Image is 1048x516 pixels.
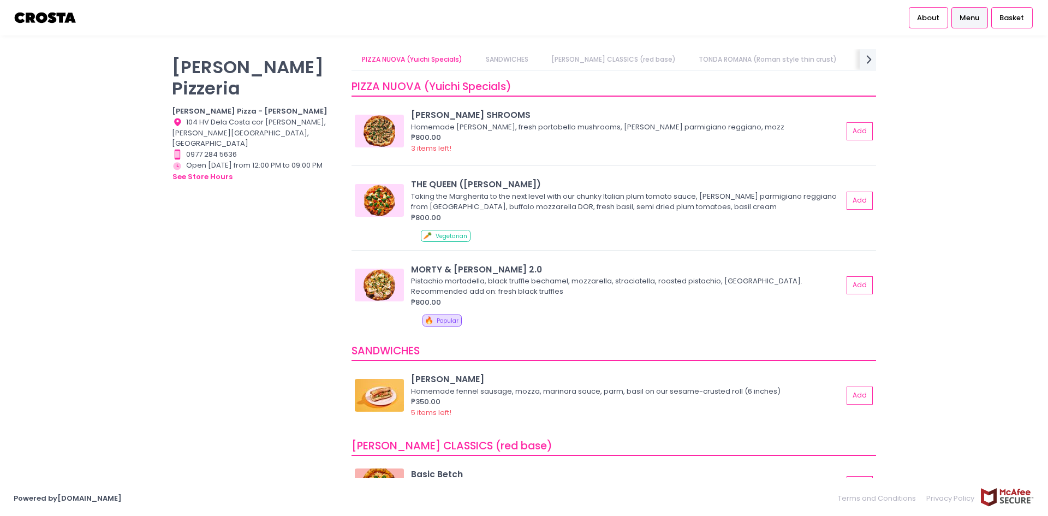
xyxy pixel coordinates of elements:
[437,317,458,325] span: Popular
[355,379,404,412] img: HOAGIE ROLL
[14,493,122,503] a: Powered by[DOMAIN_NAME]
[411,297,843,308] div: ₱800.00
[355,468,404,501] img: Basic Betch
[172,160,338,183] div: Open [DATE] from 12:00 PM to 09:00 PM
[172,117,338,149] div: 104 HV Dela Costa cor [PERSON_NAME], [PERSON_NAME][GEOGRAPHIC_DATA], [GEOGRAPHIC_DATA]
[917,13,939,23] span: About
[838,488,921,509] a: Terms and Conditions
[352,79,511,94] span: PIZZA NUOVA (Yuichi Specials)
[921,488,980,509] a: Privacy Policy
[909,7,948,28] a: About
[172,149,338,160] div: 0977 284 5636
[475,49,539,70] a: SANDWICHES
[411,109,843,121] div: [PERSON_NAME] SHROOMS
[847,276,873,294] button: Add
[411,407,451,418] span: 5 items left!
[411,263,843,276] div: MORTY & [PERSON_NAME] 2.0
[411,276,839,297] div: Pistachio mortadella, black truffle bechamel, mozzarella, straciatella, roasted pistachio, [GEOGR...
[14,8,78,27] img: logo
[847,192,873,210] button: Add
[436,232,467,240] span: Vegetarian
[411,143,451,153] span: 3 items left!
[540,49,686,70] a: [PERSON_NAME] CLASSICS (red base)
[688,49,848,70] a: TONDA ROMANA (Roman style thin crust)
[411,386,839,397] div: Homemade fennel sausage, mozza, marinara sauce, parm, basil on our sesame-crusted roll (6 inches)
[172,171,233,183] button: see store hours
[411,468,843,481] div: Basic Betch
[355,115,404,147] img: SALCICCIA SHROOMS
[980,488,1034,507] img: mcafee-secure
[951,7,988,28] a: Menu
[999,13,1024,23] span: Basket
[411,132,843,143] div: ₱800.00
[411,178,843,191] div: THE QUEEN ([PERSON_NAME])
[425,315,433,325] span: 🔥
[352,438,552,453] span: [PERSON_NAME] CLASSICS (red base)
[352,49,473,70] a: PIZZA NUOVA (Yuichi Specials)
[847,122,873,140] button: Add
[411,373,843,385] div: [PERSON_NAME]
[847,387,873,405] button: Add
[847,476,873,494] button: Add
[411,396,843,407] div: ₱350.00
[411,191,839,212] div: Taking the Margherita to the next level with our chunky Italian plum tomato sauce, [PERSON_NAME] ...
[355,184,404,217] img: THE QUEEN (Margherita)
[960,13,979,23] span: Menu
[423,230,432,241] span: 🥕
[172,106,327,116] b: [PERSON_NAME] Pizza - [PERSON_NAME]
[172,56,338,99] p: [PERSON_NAME] Pizzeria
[355,269,404,301] img: MORTY & ELLA 2.0
[849,49,912,70] a: Vegan Pizza
[411,122,839,133] div: Homemade [PERSON_NAME], fresh portobello mushrooms, [PERSON_NAME] parmigiano reggiano, mozz
[411,212,843,223] div: ₱800.00
[352,343,420,358] span: SANDWICHES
